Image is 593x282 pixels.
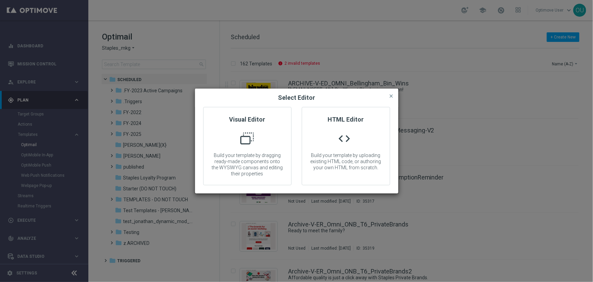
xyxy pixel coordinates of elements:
[204,115,291,124] h2: Visual Editor
[389,93,394,99] span: close
[204,152,291,177] p: Build your template by dragging ready-made components onto the WYSIWYG canvas and editing their p...
[278,94,315,102] h2: Select Editor
[302,152,390,171] p: Build your template by uploading existing HTML code, or authoring your own HTML from scratch.
[302,115,390,124] h2: HTML Editor
[338,132,351,151] div: code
